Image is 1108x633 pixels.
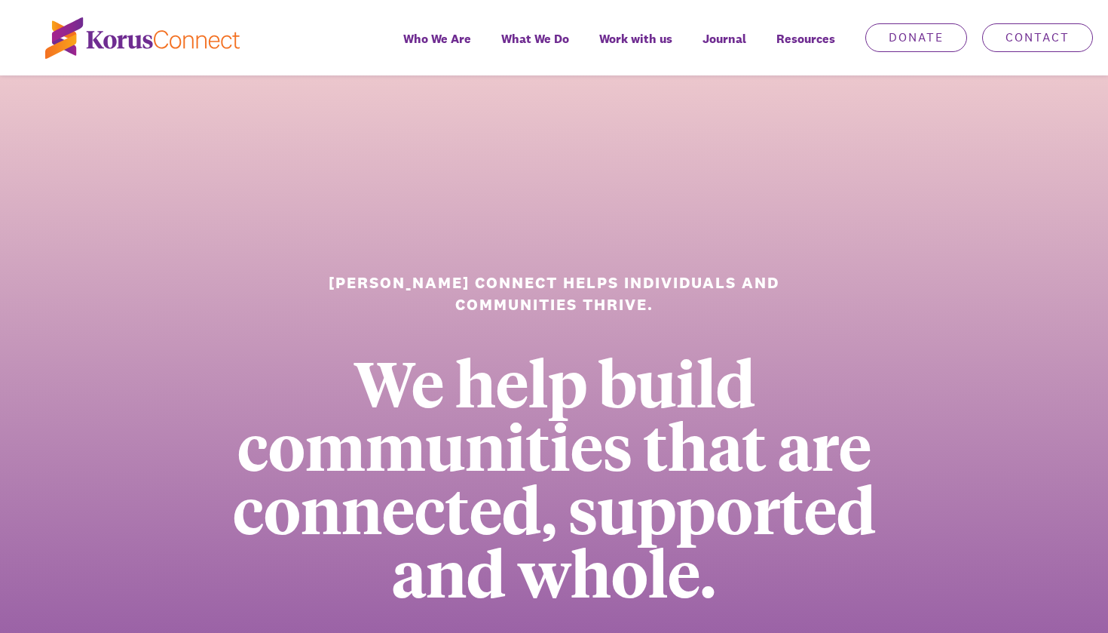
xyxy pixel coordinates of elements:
[761,21,850,75] div: Resources
[702,28,746,50] span: Journal
[599,28,672,50] span: Work with us
[982,23,1093,52] a: Contact
[584,21,687,75] a: Work with us
[865,23,967,52] a: Donate
[388,21,486,75] a: Who We Are
[45,17,240,59] img: korus-connect%2Fc5177985-88d5-491d-9cd7-4a1febad1357_logo.svg
[403,28,471,50] span: Who We Are
[184,350,925,604] div: We help build communities that are connected, supported and whole.
[687,21,761,75] a: Journal
[311,272,797,316] h1: [PERSON_NAME] Connect helps individuals and communities thrive.
[501,28,569,50] span: What We Do
[486,21,584,75] a: What We Do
